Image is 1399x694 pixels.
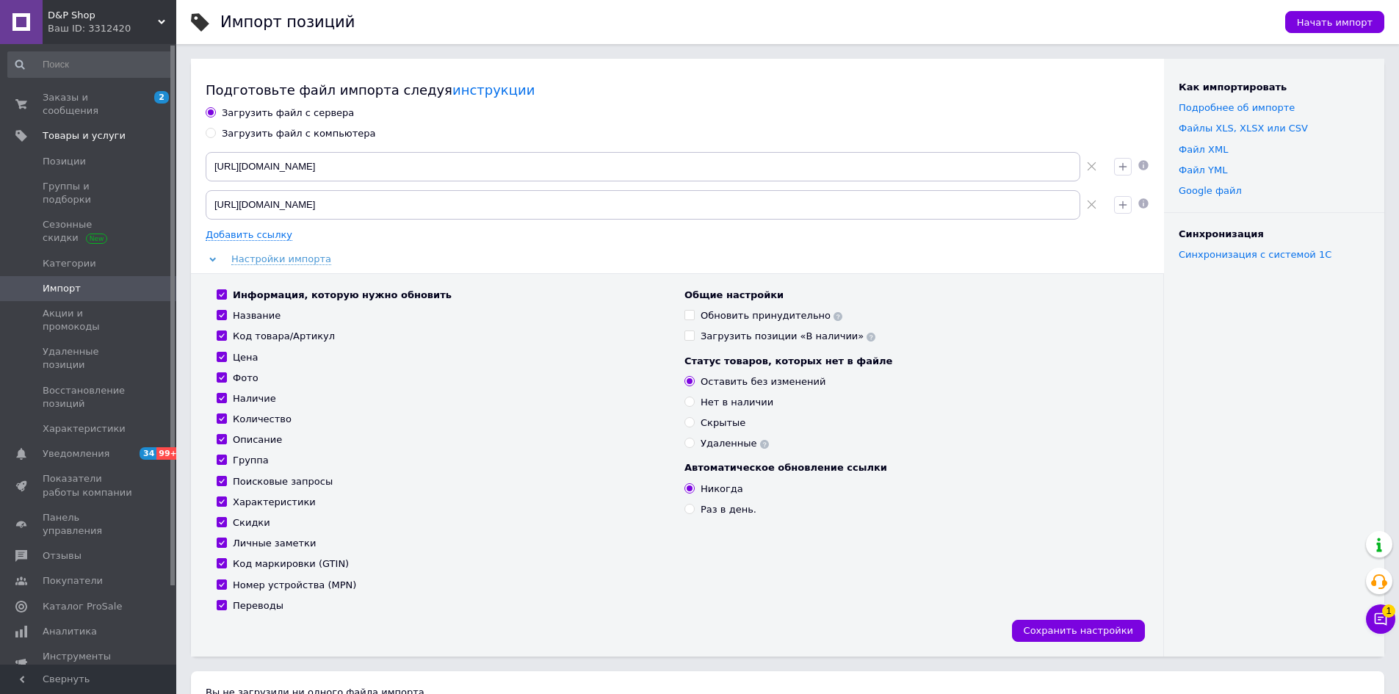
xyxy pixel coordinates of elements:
span: Характеристики [43,422,126,435]
span: 1 [1382,601,1395,615]
span: Покупатели [43,574,103,588]
div: Код товара/Артикул [233,330,335,343]
div: Ваш ID: 3312420 [48,22,176,35]
a: Подробнее об импорте [1179,102,1295,113]
span: Заказы и сообщения [43,91,136,118]
div: Общие настройки [684,289,1138,302]
span: Каталог ProSale [43,600,122,613]
div: Нет в наличии [701,396,773,409]
div: Подготовьте файл импорта следуя [206,81,1149,99]
span: Импорт [43,282,81,295]
div: Загрузить файл с компьютера [222,127,376,140]
span: 34 [140,447,156,460]
div: Информация, которую нужно обновить [233,289,452,302]
span: Товары и услуги [43,129,126,142]
span: Группы и подборки [43,180,136,206]
div: Переводы [233,599,283,612]
span: Аналитика [43,625,97,638]
div: Количество [233,413,292,426]
div: Удаленные [701,437,769,450]
input: Укажите ссылку [206,152,1080,181]
span: 99+ [156,447,181,460]
div: Цена [233,351,259,364]
div: Описание [233,433,282,447]
a: Файл YML [1179,165,1227,176]
div: Наличие [233,392,276,405]
span: 2 [154,91,169,104]
h1: Импорт позиций [220,13,355,31]
input: Поиск [7,51,173,78]
span: Позиции [43,155,86,168]
div: Как импортировать [1179,81,1370,94]
div: Код маркировки (GTIN) [233,557,349,571]
div: Скидки [233,516,270,529]
div: Название [233,309,281,322]
div: Характеристики [233,496,316,509]
span: Начать импорт [1297,17,1373,28]
a: Файл XML [1179,144,1228,155]
a: Синхронизация с системой 1С [1179,249,1331,260]
span: D&P Shop [48,9,158,22]
span: Инструменты вебмастера и SEO [43,650,136,676]
span: Сохранить настройки [1024,625,1133,636]
span: Удаленные позиции [43,345,136,372]
input: Укажите ссылку [206,190,1080,220]
div: Фото [233,372,259,385]
div: Никогда [701,482,743,496]
div: Автоматическое обновление ссылки [684,461,1138,474]
div: Поисковые запросы [233,475,333,488]
button: Сохранить настройки [1012,620,1145,642]
span: Настройки импорта [231,253,331,265]
span: Отзывы [43,549,82,563]
span: Панель управления [43,511,136,538]
div: Скрытые [701,416,745,430]
span: Добавить ссылку [206,229,292,241]
button: Чат с покупателем1 [1366,604,1395,634]
span: Уведомления [43,447,109,460]
div: Обновить принудительно [701,309,842,322]
div: Статус товаров, которых нет в файле [684,355,1138,368]
span: Сезонные скидки [43,218,136,245]
div: Группа [233,454,269,467]
div: Раз в день. [701,503,756,516]
div: Номер устройства (MPN) [233,579,356,592]
div: Личные заметки [233,537,316,550]
div: Оставить без изменений [701,375,826,388]
div: Синхронизация [1179,228,1370,241]
div: Загрузить файл с сервера [222,106,354,120]
span: Показатели работы компании [43,472,136,499]
a: Файлы ХLS, XLSX или CSV [1179,123,1308,134]
button: Начать импорт [1285,11,1384,33]
span: Восстановление позиций [43,384,136,411]
span: Категории [43,257,96,270]
a: Google файл [1179,185,1242,196]
a: инструкции [452,82,535,98]
div: Загрузить позиции «В наличии» [701,330,875,343]
span: Акции и промокоды [43,307,136,333]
